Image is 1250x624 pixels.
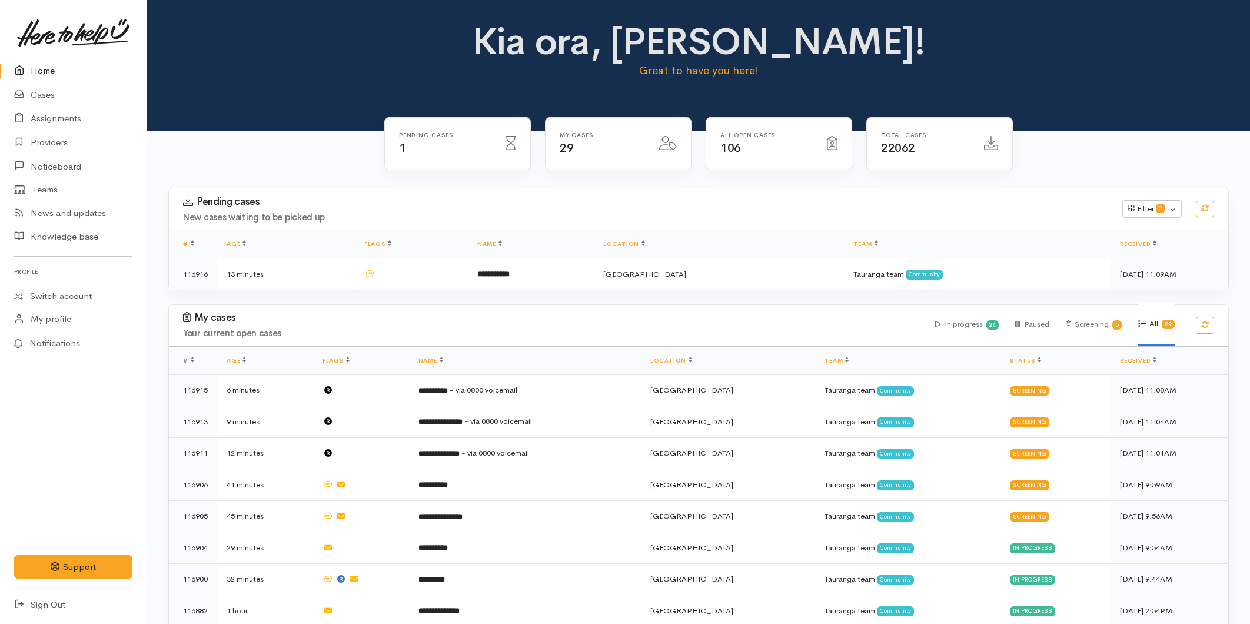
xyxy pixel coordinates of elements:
td: 6 minutes [217,374,313,406]
td: 41 minutes [217,469,313,501]
td: 9 minutes [217,406,313,438]
span: - via 0800 voicemail [450,385,517,395]
div: In progress [935,304,999,346]
span: Community [877,480,914,490]
div: In progress [1010,543,1055,553]
a: Team [853,240,877,248]
div: Screening [1010,480,1049,490]
span: [GEOGRAPHIC_DATA] [650,417,733,427]
td: 45 minutes [217,500,313,532]
span: 0 [1156,204,1165,213]
td: Tauranga team [815,374,1000,406]
a: Name [418,357,443,364]
td: [DATE] 9:44AM [1111,563,1228,595]
span: - via 0800 voicemail [464,416,532,426]
a: Age [227,357,246,364]
td: Tauranga team [815,437,1000,469]
h4: Your current open cases [183,328,921,338]
p: Great to have you here! [437,62,960,79]
td: 116905 [169,500,217,532]
span: 1 [399,141,406,155]
div: Screening [1010,449,1049,459]
span: [GEOGRAPHIC_DATA] [650,480,733,490]
td: 116911 [169,437,217,469]
b: 5 [1115,321,1119,328]
span: 106 [720,141,741,155]
a: Flags [364,240,391,248]
h6: Total cases [881,132,970,138]
span: # [183,357,194,364]
td: [DATE] 9:59AM [1111,469,1228,501]
h1: Kia ora, [PERSON_NAME]! [437,21,960,62]
td: Tauranga team [844,258,1111,290]
span: [GEOGRAPHIC_DATA] [650,574,733,584]
span: Community [877,543,914,553]
span: Community [877,575,914,585]
button: Filter0 [1122,200,1182,218]
td: 29 minutes [217,532,313,564]
span: 22062 [881,141,915,155]
td: [DATE] 11:01AM [1111,437,1228,469]
div: In progress [1010,606,1055,616]
td: 116913 [169,406,217,438]
span: [GEOGRAPHIC_DATA] [650,606,733,616]
button: Support [14,555,132,579]
h3: My cases [183,312,921,324]
td: Tauranga team [815,406,1000,438]
a: Age [227,240,246,248]
span: Community [877,512,914,522]
div: In progress [1010,575,1055,585]
td: 116915 [169,374,217,406]
span: [GEOGRAPHIC_DATA] [650,385,733,395]
td: Tauranga team [815,469,1000,501]
a: Status [1010,357,1041,364]
td: 116900 [169,563,217,595]
td: Tauranga team [815,500,1000,532]
span: Community [877,417,914,427]
td: [DATE] 11:04AM [1111,406,1228,438]
td: 12 minutes [217,437,313,469]
div: All [1138,303,1175,346]
div: Screening [1066,304,1122,346]
td: 32 minutes [217,563,313,595]
span: Community [877,449,914,459]
td: 116916 [169,258,217,290]
td: 116904 [169,532,217,564]
a: Location [603,240,645,248]
a: Received [1120,240,1156,248]
span: [GEOGRAPHIC_DATA] [603,269,686,279]
span: Community [877,386,914,396]
td: Tauranga team [815,563,1000,595]
div: Paused [1015,304,1049,346]
span: - via 0800 voicemail [461,448,529,458]
td: 13 minutes [217,258,355,290]
td: 116906 [169,469,217,501]
span: 29 [560,141,573,155]
b: 29 [1165,320,1172,328]
h6: All Open cases [720,132,813,138]
h6: Pending cases [399,132,491,138]
div: Screening [1010,512,1049,522]
a: Received [1120,357,1156,364]
td: [DATE] 11:08AM [1111,374,1228,406]
span: Community [906,270,943,279]
span: [GEOGRAPHIC_DATA] [650,448,733,458]
h6: Profile [14,264,132,280]
h3: Pending cases [183,196,1108,208]
td: [DATE] 9:56AM [1111,500,1228,532]
div: Screening [1010,386,1049,396]
td: [DATE] 9:54AM [1111,532,1228,564]
a: Name [477,240,502,248]
h6: My cases [560,132,645,138]
td: [DATE] 11:09AM [1111,258,1228,290]
span: [GEOGRAPHIC_DATA] [650,511,733,521]
td: Tauranga team [815,532,1000,564]
span: Community [877,606,914,616]
a: # [183,240,194,248]
span: [GEOGRAPHIC_DATA] [650,543,733,553]
div: Screening [1010,417,1049,427]
a: Flags [323,357,350,364]
a: Location [650,357,692,364]
b: 24 [989,321,996,328]
a: Team [825,357,849,364]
